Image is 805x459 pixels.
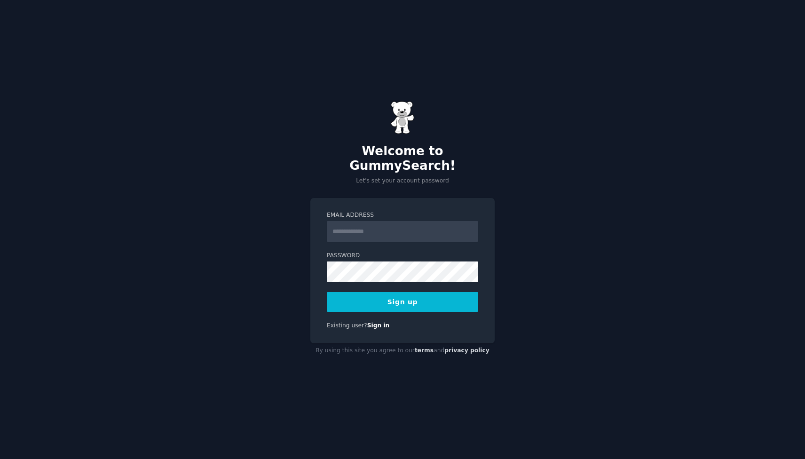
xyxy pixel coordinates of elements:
button: Sign up [327,292,478,312]
a: terms [415,347,434,354]
a: Sign in [367,322,390,329]
p: Let's set your account password [310,177,495,185]
a: privacy policy [444,347,489,354]
label: Password [327,252,478,260]
div: By using this site you agree to our and [310,343,495,358]
span: Existing user? [327,322,367,329]
h2: Welcome to GummySearch! [310,144,495,174]
img: Gummy Bear [391,101,414,134]
label: Email Address [327,211,478,220]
